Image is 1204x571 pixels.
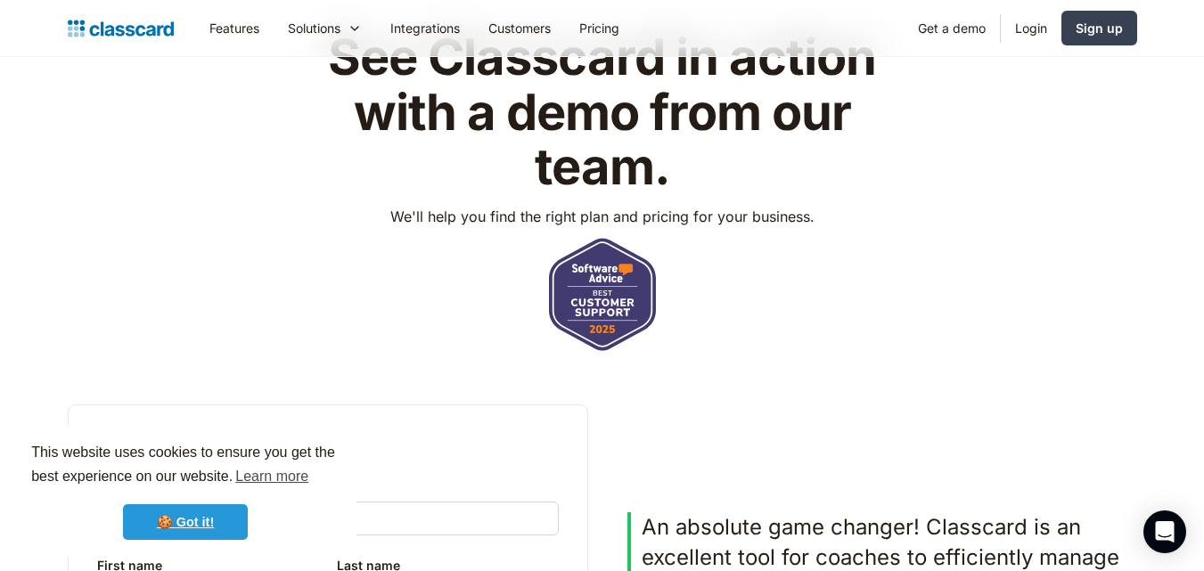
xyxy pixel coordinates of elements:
[31,442,340,490] span: This website uses cookies to ensure you get the best experience on our website.
[233,463,311,490] a: learn more about cookies
[474,8,565,48] a: Customers
[195,8,274,48] a: Features
[328,27,876,197] strong: See Classcard in action with a demo from our team.
[288,19,340,37] div: Solutions
[1001,8,1061,48] a: Login
[565,8,634,48] a: Pricing
[904,8,1000,48] a: Get a demo
[390,206,815,227] p: We'll help you find the right plan and pricing for your business.
[1143,510,1186,553] div: Open Intercom Messenger
[123,504,248,540] a: dismiss cookie message
[376,8,474,48] a: Integrations
[1076,19,1123,37] div: Sign up
[274,8,376,48] div: Solutions
[1061,11,1137,45] a: Sign up
[14,425,356,557] div: cookieconsent
[68,16,174,41] a: Logo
